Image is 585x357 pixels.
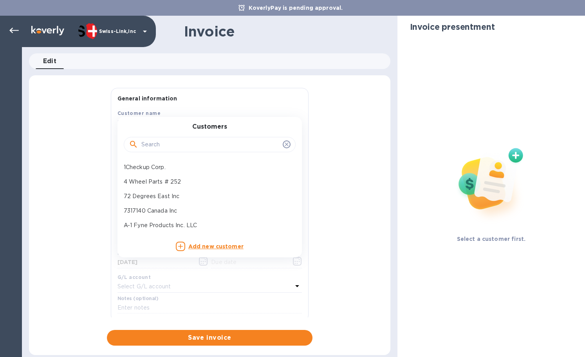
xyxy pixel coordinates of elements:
[457,235,526,243] p: Select a customer first.
[124,192,289,200] p: 72 Degrees East Inc
[117,274,151,280] b: G/L account
[124,178,289,186] p: 4 Wheel Parts # 252
[124,221,289,229] p: A-1 Fyne Products Inc. LLC
[113,333,306,342] span: Save invoice
[117,302,302,314] input: Enter notes
[211,257,285,268] input: Due date
[184,23,235,40] h1: Invoice
[31,26,64,35] img: Logo
[117,296,159,301] label: Notes (optional)
[117,110,161,116] b: Customer name
[124,207,289,215] p: 7317140 Canada Inc
[117,251,148,256] label: Invoice date
[141,139,280,151] input: Search
[117,95,177,102] b: General information
[245,4,347,12] p: KoverlyPay is pending approval.
[117,257,191,268] input: Select date
[124,163,289,171] p: 1Checkup Corp.
[188,243,244,250] b: Add new customer
[410,22,495,32] h2: Invoice presentment
[117,118,179,127] p: Select customer name
[192,123,227,131] h3: Customers
[99,29,138,34] p: Swiss-Link,Inc
[107,330,312,346] button: Save invoice
[43,56,57,67] span: Edit
[117,282,171,291] p: Select G/L account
